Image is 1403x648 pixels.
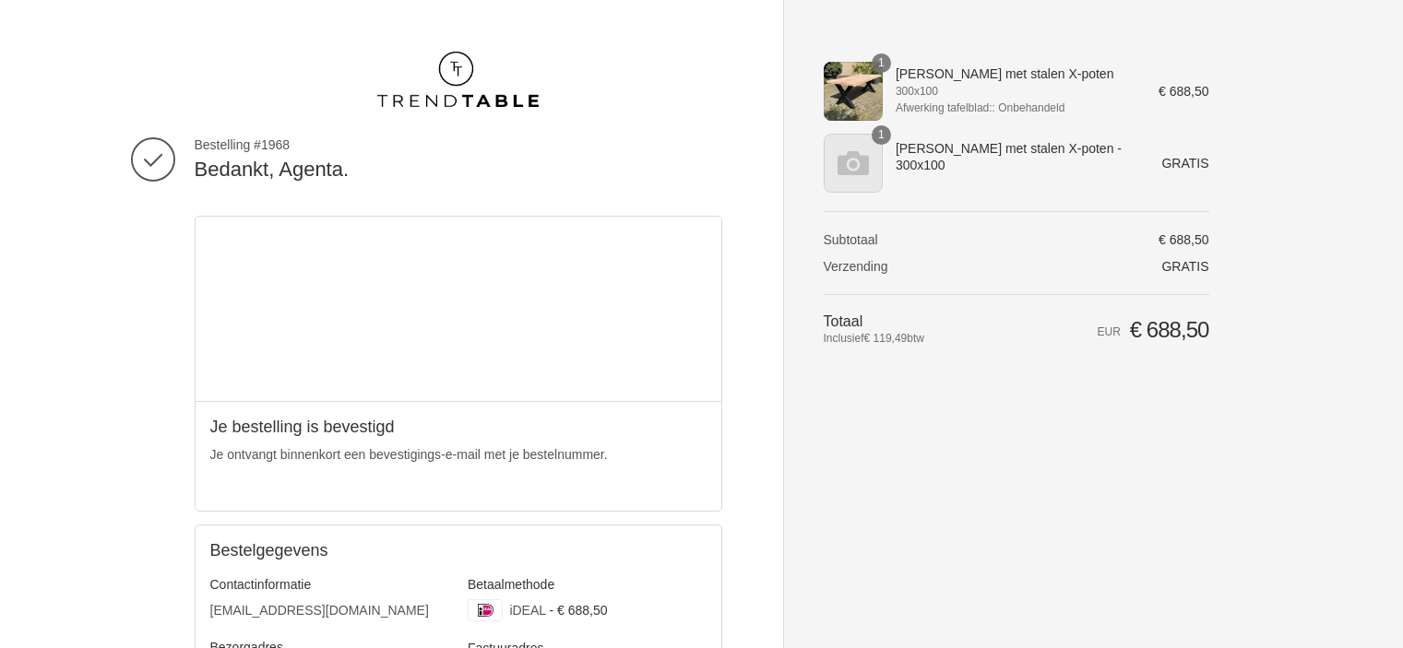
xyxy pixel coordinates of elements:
span: € 119,49 [864,332,908,345]
span: - € 688,50 [549,603,607,618]
th: Subtotaal [824,231,992,248]
h3: Betaalmethode [468,576,707,593]
span: EUR [1098,325,1121,338]
h3: Contactinformatie [210,576,449,593]
span: € 688,50 [1159,84,1209,99]
span: Bestelling #1968 [195,136,722,153]
h2: Je bestelling is bevestigd [210,417,707,438]
span: Afwerking tafelblad:: Onbehandeld [896,100,1133,116]
p: Je ontvangt binnenkort een bevestigings-e-mail met je bestelnummer. [210,445,707,465]
span: [PERSON_NAME] met stalen X-poten - 300x100 [896,140,1133,173]
span: Verzending [824,259,888,274]
img: Douglas tuintafel met stalen X-poten - 300x100 [824,134,883,193]
span: Gratis [1161,259,1208,274]
span: [PERSON_NAME] met stalen X-poten [896,65,1133,82]
span: iDEAL [509,603,545,618]
span: € 688,50 [1159,232,1209,247]
span: Totaal [824,313,863,329]
h2: Bedankt, Agenta. [195,157,722,183]
img: trend-table [377,52,538,107]
bdo: [EMAIL_ADDRESS][DOMAIN_NAME] [210,603,429,618]
span: € 688,50 [1130,317,1209,342]
span: 1 [872,125,891,145]
span: 300x100 [896,83,1133,100]
span: Gratis [1161,156,1208,171]
span: 1 [872,53,891,73]
img: Rechthoekige douglas tuintafel met stalen X-poten [824,62,883,121]
span: Inclusief btw [824,330,992,347]
iframe: Google-kaart met pinpoint van het bezorgadres: Daarle [196,217,722,401]
h2: Bestelgegevens [210,540,458,561]
div: Google-kaart met pinpoint van het bezorgadres: Daarle [196,217,721,401]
